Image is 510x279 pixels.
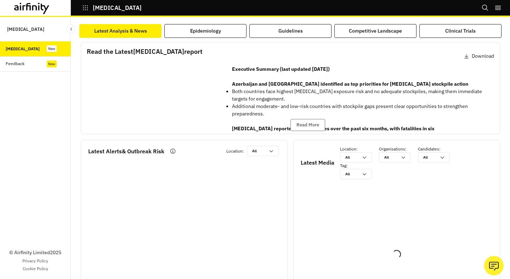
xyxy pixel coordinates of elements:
[226,148,244,154] p: Location :
[340,146,379,152] p: Location :
[87,47,203,56] p: Read the Latest [MEDICAL_DATA] report
[349,27,402,35] div: Competitive Landscape
[7,23,44,36] p: [MEDICAL_DATA]
[94,27,147,35] div: Latest Analysis & News
[418,146,457,152] p: Candidates :
[290,119,325,131] button: Read More
[472,52,494,60] p: Download
[445,27,476,35] div: Clinical Trials
[47,61,57,67] div: New
[88,147,164,155] p: Latest Alerts & Outbreak Risk
[6,46,40,52] div: [MEDICAL_DATA]
[93,5,142,11] p: [MEDICAL_DATA]
[190,27,221,35] div: Epidemiology
[47,45,57,52] div: New
[67,24,76,34] button: Close Sidebar
[232,132,488,147] p: The US, [GEOGRAPHIC_DATA], the [GEOGRAPHIC_DATA], and [GEOGRAPHIC_DATA] have been the main centre...
[232,103,488,118] p: Additional moderate- and low-risk countries with stockpile gaps present clear opportunities to st...
[87,122,218,131] p: Click on the image to open the report
[379,146,418,152] p: Organisations :
[9,249,61,256] p: © Airfinity Limited 2025
[232,88,488,103] p: Both countries face highest [MEDICAL_DATA] exposure risk and no adequate stockpiles, making them ...
[484,256,504,275] button: Ask our analysts
[232,125,435,132] strong: [MEDICAL_DATA] reported in 27 countries over the past six months, with fatalities in six
[82,2,142,14] button: [MEDICAL_DATA]
[278,27,303,35] div: Guidelines
[22,258,48,264] a: Privacy Policy
[23,266,48,272] a: Cookie Policy
[482,2,489,14] button: Search
[301,158,334,167] p: Latest Media
[340,163,379,169] p: Tag :
[232,66,468,87] strong: Executive Summary (last updated [DATE]) Azerbaijan and [GEOGRAPHIC_DATA] identified as top priori...
[6,61,24,67] div: Feedback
